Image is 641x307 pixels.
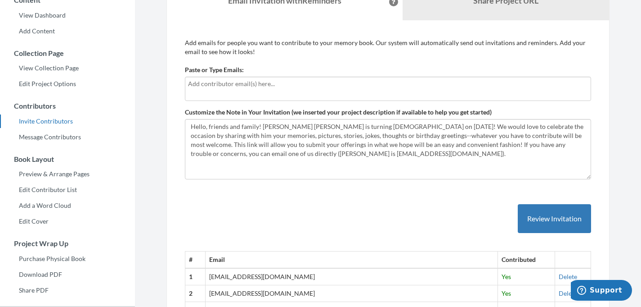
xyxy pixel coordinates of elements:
h3: Contributors [0,102,135,110]
textarea: Hello, friends and family! [PERSON_NAME] [PERSON_NAME] is turning [DEMOGRAPHIC_DATA] on [DATE]! W... [185,119,591,179]
h3: Collection Page [0,49,135,57]
p: Add emails for people you want to contribute to your memory book. Our system will automatically s... [185,38,591,56]
th: 2 [185,285,206,302]
button: Review Invitation [518,204,591,234]
span: Yes [502,289,511,297]
label: Customize the Note in Your Invitation (we inserted your project description if available to help ... [185,108,492,117]
input: Add contributor email(s) here... [188,79,588,89]
th: Contributed [498,252,555,268]
iframe: Opens a widget where you can chat to one of our agents [571,280,632,302]
a: Delete [559,273,577,280]
th: 1 [185,268,206,285]
label: Paste or Type Emails: [185,65,244,74]
a: Delete [559,289,577,297]
h3: Project Wrap Up [0,239,135,247]
th: Email [206,252,498,268]
span: Yes [502,273,511,280]
td: [EMAIL_ADDRESS][DOMAIN_NAME] [206,268,498,285]
th: # [185,252,206,268]
h3: Book Layout [0,155,135,163]
td: [EMAIL_ADDRESS][DOMAIN_NAME] [206,285,498,302]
